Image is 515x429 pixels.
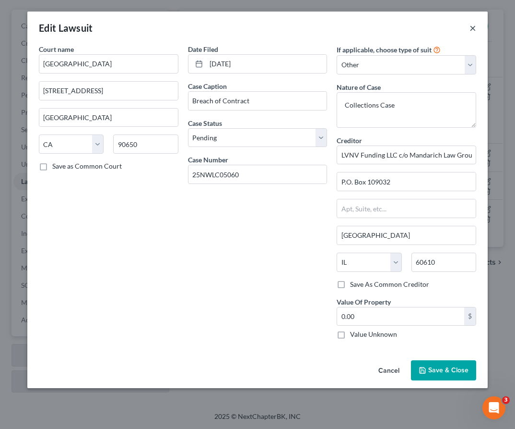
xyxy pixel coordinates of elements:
input: MM/DD/YYYY [206,55,327,73]
label: Nature of Case [337,82,381,92]
span: Case Status [188,119,222,127]
label: Case Number [188,155,228,165]
button: × [469,22,476,34]
label: Save As Common Creditor [350,280,429,289]
label: If applicable, choose type of suit [337,45,432,55]
input: Enter city... [39,109,178,127]
input: Apt, Suite, etc... [337,199,476,218]
input: Search creditor by name... [337,146,476,165]
iframe: Intercom live chat [482,396,505,419]
span: Court name [39,45,74,53]
input: # [188,165,327,184]
div: $ [464,307,476,326]
input: -- [188,92,327,110]
label: Value Of Property [337,297,391,307]
span: Creditor [337,136,362,145]
button: Cancel [371,361,407,380]
input: Enter zip... [113,135,178,154]
label: Case Caption [188,81,227,91]
input: Enter address... [337,172,476,191]
span: Lawsuit [59,22,93,34]
input: Search court by name... [39,54,178,74]
span: Save & Close [428,366,468,374]
span: Edit [39,22,57,34]
label: Value Unknown [350,330,397,339]
button: Save & Close [411,360,476,380]
label: Save as Common Court [52,161,122,171]
span: 3 [502,396,510,404]
input: Enter address... [39,82,178,100]
input: Enter zip... [411,253,476,272]
input: 0.00 [337,307,464,326]
input: Enter city... [337,226,476,245]
label: Date Filed [188,44,218,54]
